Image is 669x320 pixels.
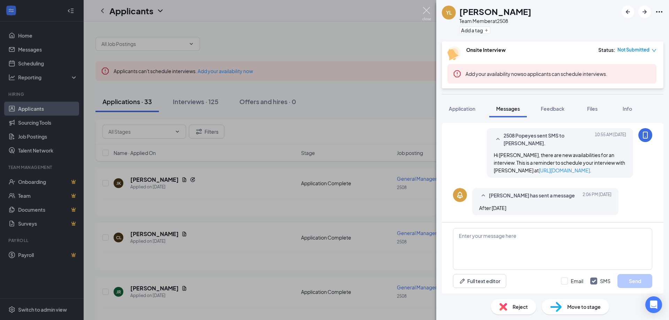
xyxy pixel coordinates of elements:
[641,131,649,139] svg: MobileSms
[617,46,649,53] span: Not Submitted
[539,167,590,173] a: [URL][DOMAIN_NAME]
[513,303,528,311] span: Reject
[587,106,598,112] span: Files
[446,9,452,16] div: YL
[453,274,506,288] button: Full text editorPen
[496,106,520,112] span: Messages
[489,192,575,200] span: [PERSON_NAME] has sent a message
[456,191,464,199] svg: Bell
[623,106,632,112] span: Info
[484,28,489,32] svg: Plus
[598,46,615,53] div: Status :
[453,70,461,78] svg: Error
[541,106,564,112] span: Feedback
[466,71,607,77] span: so applicants can schedule interviews.
[622,6,634,18] button: ArrowLeftNew
[494,152,625,173] span: Hi [PERSON_NAME], there are new availabilities for an interview. This is a reminder to schedule y...
[652,48,656,53] span: down
[459,278,466,284] svg: Pen
[459,17,531,24] div: Team Member at 2508
[494,135,502,143] svg: SmallChevronUp
[640,8,649,16] svg: ArrowRight
[479,205,506,211] span: After [DATE]
[459,6,531,17] h1: [PERSON_NAME]
[624,8,632,16] svg: ArrowLeftNew
[638,6,651,18] button: ArrowRight
[503,132,595,147] span: 2508 Popeyes sent SMS to [PERSON_NAME].
[479,192,487,200] svg: SmallChevronUp
[459,26,490,34] button: PlusAdd a tag
[583,192,612,200] span: [DATE] 2:06 PM
[449,106,475,112] span: Application
[617,274,652,288] button: Send
[655,8,663,16] svg: Ellipses
[595,132,626,147] span: [DATE] 10:55 AM
[466,47,506,53] b: Onsite Interview
[645,296,662,313] div: Open Intercom Messenger
[567,303,601,311] span: Move to stage
[466,70,521,77] button: Add your availability now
